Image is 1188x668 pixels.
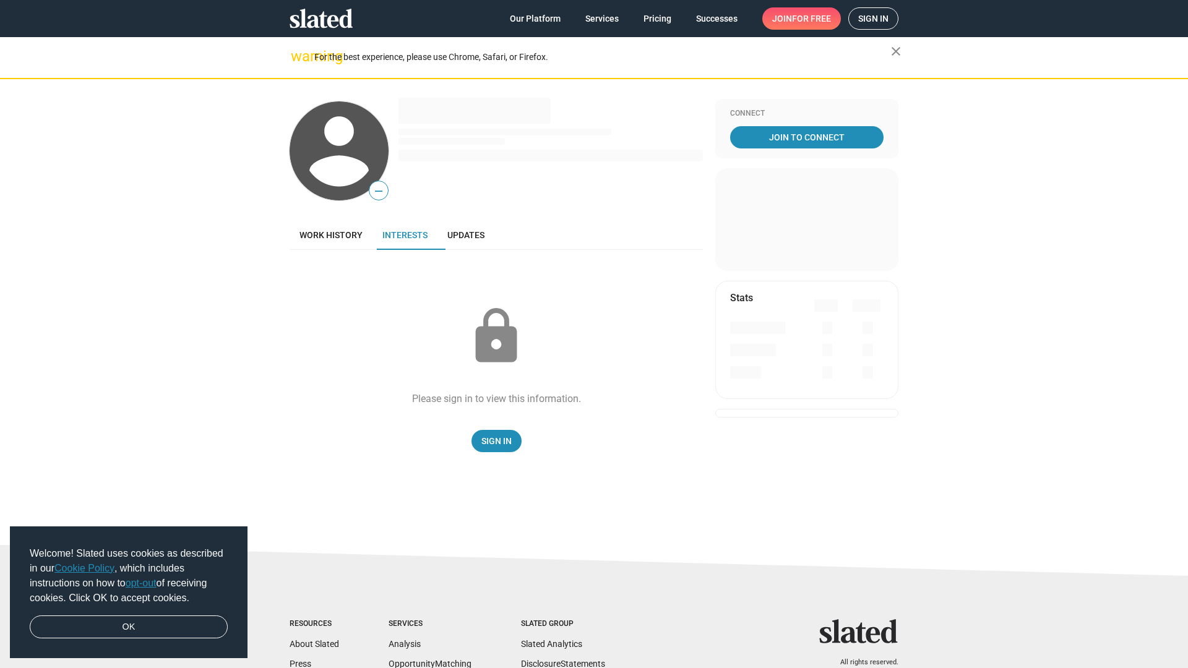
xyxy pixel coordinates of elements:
mat-card-title: Stats [730,291,753,304]
a: Analysis [389,639,421,649]
a: Updates [437,220,494,250]
span: Join [772,7,831,30]
div: Resources [290,619,339,629]
a: Sign In [471,430,522,452]
a: About Slated [290,639,339,649]
div: cookieconsent [10,526,247,659]
span: Services [585,7,619,30]
a: Interests [372,220,437,250]
span: Updates [447,230,484,240]
span: Welcome! Slated uses cookies as described in our , which includes instructions on how to of recei... [30,546,228,606]
span: Our Platform [510,7,561,30]
span: Join To Connect [733,126,881,148]
div: Slated Group [521,619,605,629]
span: Sign In [481,430,512,452]
a: Sign in [848,7,898,30]
a: Pricing [634,7,681,30]
a: Joinfor free [762,7,841,30]
mat-icon: close [889,44,903,59]
div: Services [389,619,471,629]
span: Successes [696,7,738,30]
a: Work history [290,220,372,250]
a: opt-out [126,578,157,588]
a: dismiss cookie message [30,615,228,639]
mat-icon: warning [291,49,306,64]
a: Join To Connect [730,126,884,148]
a: Slated Analytics [521,639,582,649]
span: for free [792,7,831,30]
div: Please sign in to view this information. [412,392,581,405]
a: Successes [686,7,747,30]
a: Our Platform [500,7,570,30]
div: For the best experience, please use Chrome, Safari, or Firefox. [314,49,891,66]
mat-icon: lock [465,306,527,367]
span: — [369,183,388,199]
a: Services [575,7,629,30]
span: Interests [382,230,428,240]
a: Cookie Policy [54,563,114,573]
span: Work history [299,230,363,240]
div: Connect [730,109,884,119]
span: Pricing [643,7,671,30]
span: Sign in [858,8,889,29]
